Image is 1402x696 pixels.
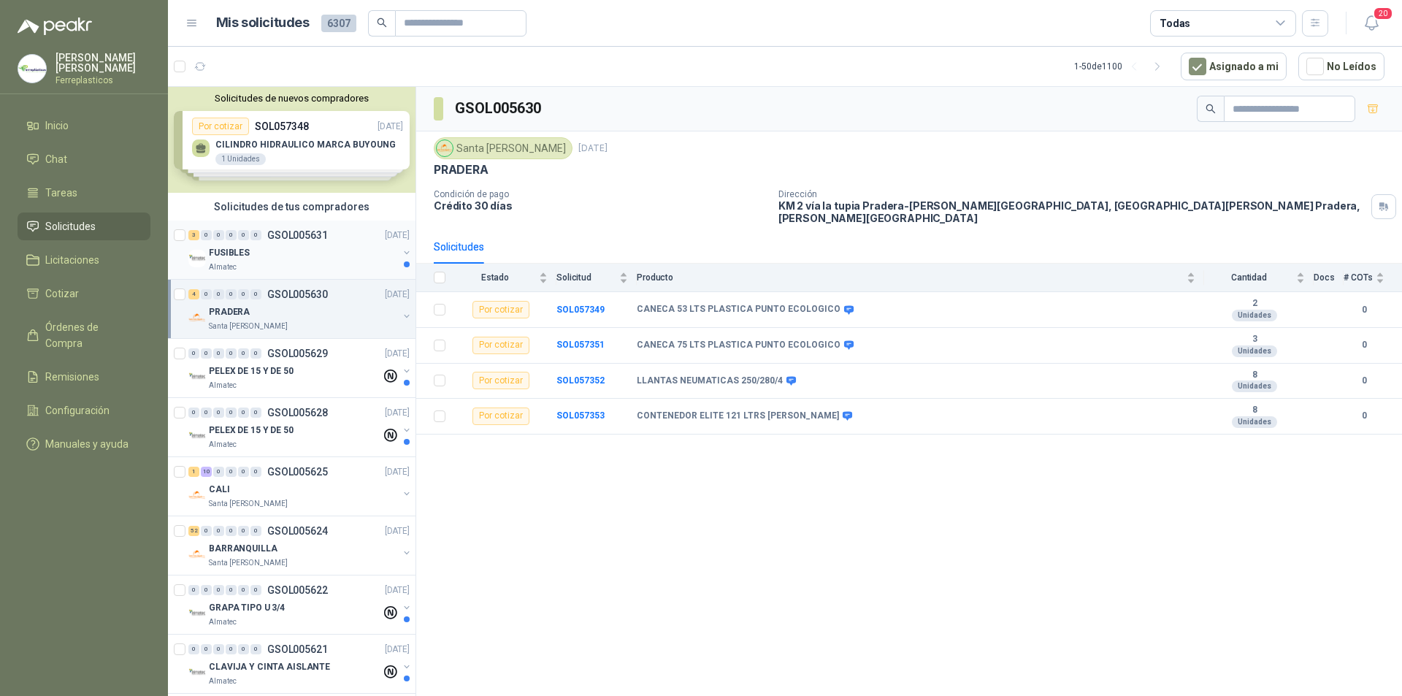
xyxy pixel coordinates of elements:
[188,408,199,418] div: 0
[168,193,415,221] div: Solicitudes de tus compradores
[45,436,129,452] span: Manuales y ayuda
[637,272,1184,283] span: Producto
[250,289,261,299] div: 0
[267,230,328,240] p: GSOL005631
[213,585,224,595] div: 0
[18,397,150,424] a: Configuración
[385,524,410,538] p: [DATE]
[18,213,150,240] a: Solicitudes
[434,162,489,177] p: PRADERA
[238,348,249,359] div: 0
[188,230,199,240] div: 3
[267,644,328,654] p: GSOL005621
[209,676,237,687] p: Almatec
[556,272,616,283] span: Solicitud
[226,230,237,240] div: 0
[455,97,543,120] h3: GSOL005630
[250,408,261,418] div: 0
[556,340,605,350] b: SOL057351
[201,526,212,536] div: 0
[18,145,150,173] a: Chat
[385,347,410,361] p: [DATE]
[174,93,410,104] button: Solicitudes de nuevos compradores
[250,230,261,240] div: 0
[201,230,212,240] div: 0
[188,463,413,510] a: 1 10 0 0 0 0 GSOL005625[DATE] Company LogoCALISanta [PERSON_NAME]
[1298,53,1384,80] button: No Leídos
[385,643,410,657] p: [DATE]
[188,640,413,687] a: 0 0 0 0 0 0 GSOL005621[DATE] Company LogoCLAVIJA Y CINTA AISLANTEAlmatec
[226,585,237,595] div: 0
[209,439,237,451] p: Almatec
[578,142,608,156] p: [DATE]
[434,137,572,159] div: Santa [PERSON_NAME]
[213,289,224,299] div: 0
[201,644,212,654] div: 0
[1204,405,1305,416] b: 8
[209,246,250,260] p: FUSIBLES
[1181,53,1287,80] button: Asignado a mi
[1204,272,1293,283] span: Cantidad
[385,584,410,597] p: [DATE]
[188,348,199,359] div: 0
[637,304,840,316] b: CANECA 53 LTS PLASTICA PUNTO ECOLOGICO
[18,112,150,139] a: Inicio
[385,406,410,420] p: [DATE]
[454,272,536,283] span: Estado
[1344,303,1384,317] b: 0
[209,498,288,510] p: Santa [PERSON_NAME]
[209,261,237,273] p: Almatec
[472,372,529,389] div: Por cotizar
[267,289,328,299] p: GSOL005630
[209,601,285,615] p: GRAPA TIPO U 3/4
[201,467,212,477] div: 10
[226,644,237,654] div: 0
[556,375,605,386] a: SOL057352
[437,140,453,156] img: Company Logo
[188,581,413,628] a: 0 0 0 0 0 0 GSOL005622[DATE] Company LogoGRAPA TIPO U 3/4Almatec
[1232,416,1277,428] div: Unidades
[45,185,77,201] span: Tareas
[238,585,249,595] div: 0
[213,230,224,240] div: 0
[18,18,92,35] img: Logo peakr
[201,348,212,359] div: 0
[556,305,605,315] a: SOL057349
[188,345,413,391] a: 0 0 0 0 0 0 GSOL005629[DATE] Company LogoPELEX DE 15 Y DE 50Almatec
[1344,338,1384,352] b: 0
[188,585,199,595] div: 0
[267,348,328,359] p: GSOL005629
[1344,409,1384,423] b: 0
[226,408,237,418] div: 0
[55,53,150,73] p: [PERSON_NAME] [PERSON_NAME]
[637,264,1204,292] th: Producto
[385,229,410,242] p: [DATE]
[201,289,212,299] div: 0
[637,375,783,387] b: LLANTAS NEUMATICAS 250/280/4
[556,410,605,421] a: SOL057353
[209,321,288,332] p: Santa [PERSON_NAME]
[213,348,224,359] div: 0
[637,340,840,351] b: CANECA 75 LTS PLASTICA PUNTO ECOLOGICO
[434,199,767,212] p: Crédito 30 días
[267,408,328,418] p: GSOL005628
[238,408,249,418] div: 0
[226,348,237,359] div: 0
[209,380,237,391] p: Almatec
[1160,15,1190,31] div: Todas
[472,301,529,318] div: Por cotizar
[321,15,356,32] span: 6307
[556,264,637,292] th: Solicitud
[1314,264,1344,292] th: Docs
[250,644,261,654] div: 0
[45,252,99,268] span: Licitaciones
[267,467,328,477] p: GSOL005625
[188,309,206,326] img: Company Logo
[188,664,206,681] img: Company Logo
[18,55,46,83] img: Company Logo
[454,264,556,292] th: Estado
[1344,374,1384,388] b: 0
[45,319,137,351] span: Órdenes de Compra
[213,467,224,477] div: 0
